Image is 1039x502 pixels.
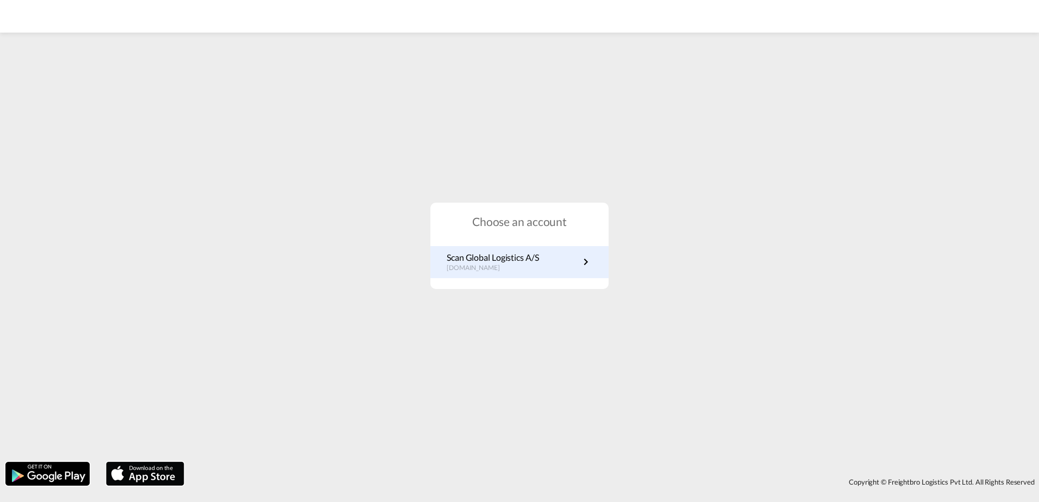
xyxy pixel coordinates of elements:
a: Scan Global Logistics A/S[DOMAIN_NAME] [447,252,592,273]
h1: Choose an account [430,214,609,229]
p: [DOMAIN_NAME] [447,263,539,273]
p: Scan Global Logistics A/S [447,252,539,263]
div: Copyright © Freightbro Logistics Pvt Ltd. All Rights Reserved [190,473,1039,491]
md-icon: icon-chevron-right [579,255,592,268]
img: apple.png [105,461,185,487]
img: google.png [4,461,91,487]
